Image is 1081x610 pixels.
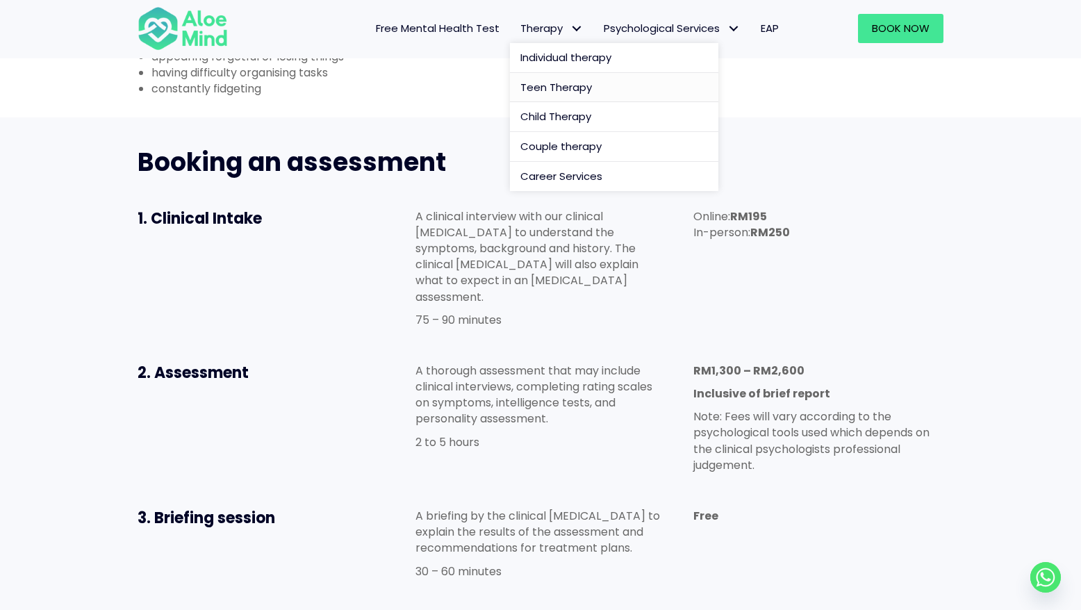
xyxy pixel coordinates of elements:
[693,409,943,473] p: Note: Fees will vary according to the psychological tools used which depends on the clinical psyc...
[693,208,943,240] p: Online: In-person:
[858,14,943,43] a: Book Now
[520,139,602,154] span: Couple therapy
[520,109,591,124] span: Child Therapy
[510,43,718,73] a: Individual therapy
[568,65,957,81] li: interrupting conversations
[750,14,789,43] a: EAP
[376,21,500,35] span: Free Mental Health Test
[151,81,540,97] li: constantly fidgeting
[415,312,666,328] p: 75 – 90 minutes
[593,14,750,43] a: Psychological ServicesPsychological Services: submenu
[415,563,666,579] p: 30 – 60 minutes
[750,224,790,240] strong: RM250
[604,21,740,35] span: Psychological Services
[138,507,275,529] span: 3. Briefing session
[415,363,666,427] p: A thorough assessment that may include clinical interviews, completing rating scales on symptoms,...
[415,208,666,305] p: A clinical interview with our clinical [MEDICAL_DATA] to understand the symptoms, background and ...
[415,508,666,557] p: A briefing by the clinical [MEDICAL_DATA] to explain the results of the assessment and recommenda...
[730,208,767,224] strong: RM195
[510,132,718,162] a: Couple therapy
[151,65,540,81] li: having difficulty organising tasks
[246,14,789,43] nav: Menu
[693,386,830,402] strong: Inclusive of brief report
[723,19,743,39] span: Psychological Services: submenu
[872,21,930,35] span: Book Now
[510,162,718,191] a: Career Services
[510,14,593,43] a: TherapyTherapy: submenu
[520,21,583,35] span: Therapy
[510,73,718,103] a: Teen Therapy
[138,6,228,51] img: Aloe mind Logo
[510,102,718,132] a: Child Therapy
[365,14,510,43] a: Free Mental Health Test
[138,208,262,229] span: 1. Clinical Intake
[693,508,718,524] b: Free
[520,80,592,94] span: Teen Therapy
[415,434,666,450] p: 2 to 5 hours
[520,169,602,183] span: Career Services
[761,21,779,35] span: EAP
[138,362,249,384] span: 2. Assessment
[138,145,446,180] span: Booking an assessment
[693,363,804,379] strong: RM1,300 – RM2,600
[1030,562,1061,593] a: Whatsapp
[520,50,611,65] span: Individual therapy
[566,19,586,39] span: Therapy: submenu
